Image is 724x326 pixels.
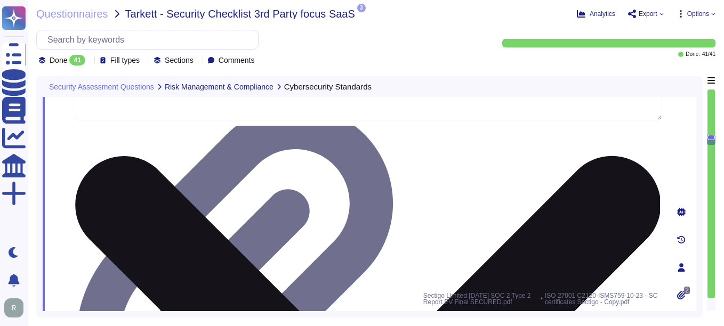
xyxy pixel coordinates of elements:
[686,52,700,57] span: Done:
[49,83,154,91] span: Security Assessment Questions
[702,52,715,57] span: 41 / 41
[423,290,543,307] span: Sectigo Limited [DATE] SOC 2 Type 2 Report EV Final SECURED.pdf
[69,55,85,66] div: 41
[590,11,615,17] span: Analytics
[2,296,31,320] button: user
[219,56,255,64] span: Comments
[4,298,23,317] img: user
[110,56,140,64] span: Fill types
[684,287,690,294] span: 2
[125,9,355,19] span: Tarkett - Security Checklist 3rd Party focus SaaS
[541,296,543,302] span: •
[639,11,657,17] span: Export
[42,30,258,49] input: Search by keywords
[36,9,108,19] span: Questionnaires
[50,56,67,64] span: Done
[165,56,194,64] span: Sections
[284,83,372,91] span: Cybersecurity Standards
[165,83,273,91] span: Risk Management & Compliance
[545,290,662,307] span: ISO 27001 C2120-ISMS759-10-23 - SC certificates Sectigo - Copy.pdf
[687,11,709,17] span: Options
[357,4,366,12] span: 3
[577,10,615,18] button: Analytics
